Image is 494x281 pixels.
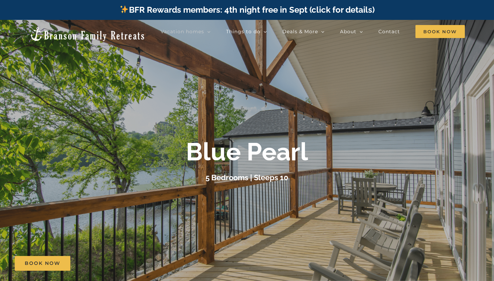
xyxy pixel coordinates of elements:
[119,5,374,15] a: BFR Rewards members: 4th night free in Sept (click for details)
[205,173,289,182] h3: 5 Bedrooms | Sleeps 10
[15,256,70,271] a: Book Now
[378,25,400,38] a: Contact
[186,137,308,167] b: Blue Pearl
[120,5,128,13] img: ✨
[340,29,356,34] span: About
[282,29,318,34] span: Deals & More
[378,29,400,34] span: Contact
[340,25,363,38] a: About
[161,29,204,34] span: Vacation homes
[29,26,145,42] img: Branson Family Retreats Logo
[415,25,465,38] span: Book Now
[282,25,325,38] a: Deals & More
[161,25,465,38] nav: Main Menu
[226,25,267,38] a: Things to do
[25,260,60,266] span: Book Now
[161,25,211,38] a: Vacation homes
[226,29,260,34] span: Things to do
